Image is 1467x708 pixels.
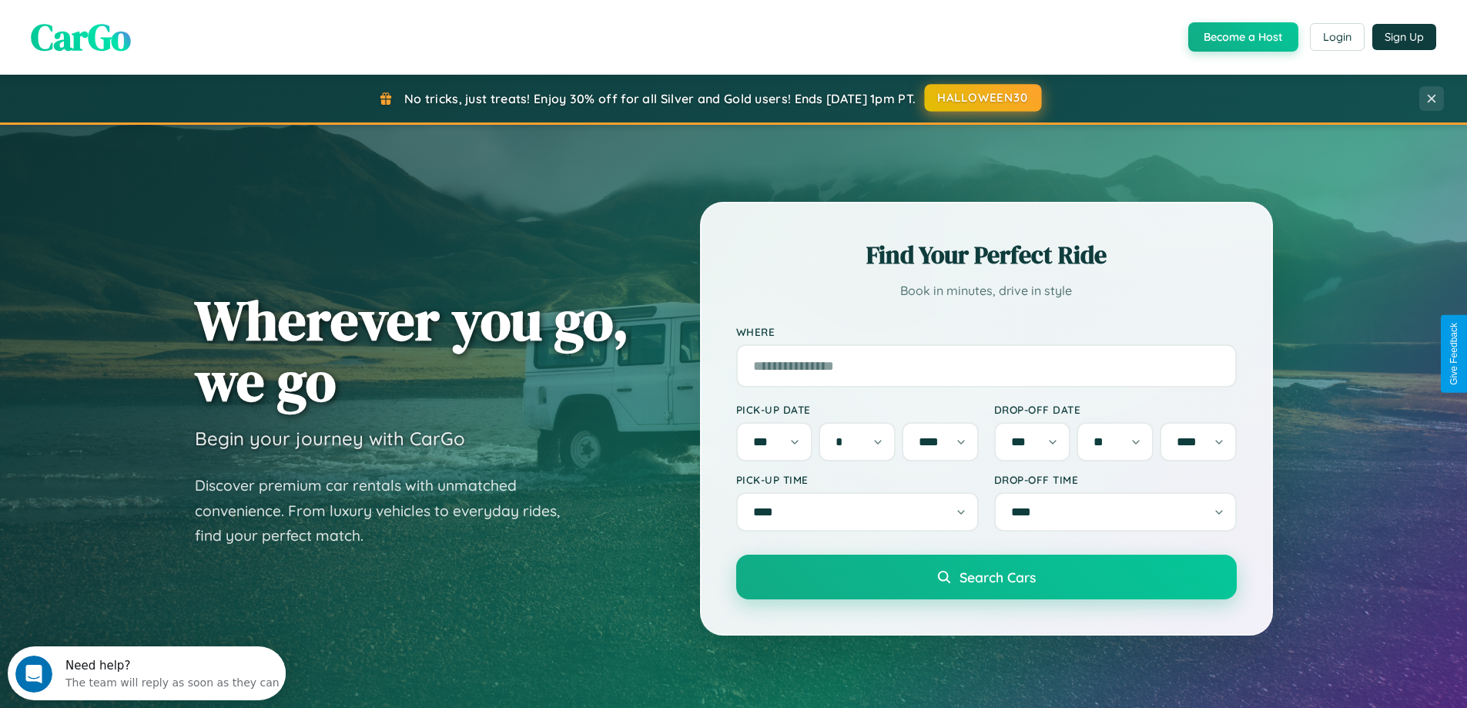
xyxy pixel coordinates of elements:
[736,403,979,416] label: Pick-up Date
[195,290,629,411] h1: Wherever you go, we go
[31,12,131,62] span: CarGo
[195,427,465,450] h3: Begin your journey with CarGo
[195,473,580,549] p: Discover premium car rentals with unmatched convenience. From luxury vehicles to everyday rides, ...
[960,569,1036,586] span: Search Cars
[1310,23,1365,51] button: Login
[925,84,1042,112] button: HALLOWEEN30
[8,646,286,700] iframe: Intercom live chat discovery launcher
[1449,323,1459,385] div: Give Feedback
[736,473,979,486] label: Pick-up Time
[404,91,916,106] span: No tricks, just treats! Enjoy 30% off for all Silver and Gold users! Ends [DATE] 1pm PT.
[58,13,272,25] div: Need help?
[6,6,286,49] div: Open Intercom Messenger
[994,473,1237,486] label: Drop-off Time
[1188,22,1298,52] button: Become a Host
[994,403,1237,416] label: Drop-off Date
[736,555,1237,599] button: Search Cars
[736,280,1237,302] p: Book in minutes, drive in style
[736,238,1237,272] h2: Find Your Perfect Ride
[1372,24,1436,50] button: Sign Up
[736,325,1237,338] label: Where
[58,25,272,42] div: The team will reply as soon as they can
[15,656,52,693] iframe: Intercom live chat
